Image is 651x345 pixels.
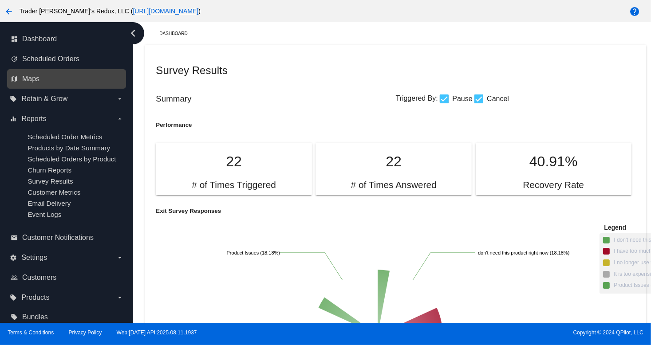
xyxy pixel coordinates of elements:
span: Pause [452,94,472,104]
a: people_outline Customers [11,271,123,285]
h5: Performance [156,122,395,128]
i: arrow_drop_down [116,254,123,261]
a: map Maps [11,72,123,86]
span: Bundles [22,313,48,321]
i: arrow_drop_down [116,115,123,122]
i: dashboard [11,35,18,43]
span: Retain & Grow [21,95,67,103]
text: Product Issues (18.18%) [227,250,280,255]
span: Cancel [487,94,509,104]
a: Web:[DATE] API:2025.08.11.1937 [117,329,197,336]
i: email [11,234,18,241]
i: local_offer [11,314,18,321]
i: chevron_left [126,26,140,40]
i: people_outline [11,274,18,281]
h2: # of Times Triggered [192,180,276,191]
a: Scheduled Orders by Product [28,155,116,163]
span: Settings [21,254,47,262]
span: Dashboard [22,35,57,43]
span: Reports [21,115,46,123]
a: Products by Date Summary [28,144,110,152]
i: local_offer [10,95,17,102]
span: Copyright © 2024 QPilot, LLC [333,329,643,336]
p: 40.91% [486,153,621,170]
a: dashboard Dashboard [11,32,123,46]
mat-icon: arrow_back [4,6,14,17]
span: Scheduled Orders [22,55,79,63]
a: Terms & Conditions [8,329,54,336]
span: Legend [604,224,626,231]
mat-icon: help [629,6,640,17]
i: update [11,55,18,63]
span: Triggered By: [396,94,438,102]
span: Products [21,294,49,302]
h2: Survey Results [156,64,395,77]
h2: # of Times Answered [351,180,437,191]
span: Customer Notifications [22,234,94,242]
a: Customer Metrics [28,188,80,196]
a: Email Delivery [28,200,71,207]
span: Trader [PERSON_NAME]'s Redux, LLC ( ) [20,8,201,15]
i: equalizer [10,115,17,122]
a: email Customer Notifications [11,231,123,245]
i: map [11,75,18,82]
span: Maps [22,75,39,83]
a: update Scheduled Orders [11,52,123,66]
a: [URL][DOMAIN_NAME] [133,8,198,15]
i: arrow_drop_down [116,294,123,301]
a: Event Logs [28,211,61,218]
p: 22 [326,153,461,170]
a: Dashboard [159,27,195,40]
span: Customers [22,274,56,282]
i: local_offer [10,294,17,301]
p: 22 [166,153,301,170]
a: Survey Results [28,177,73,185]
text: I don't need this product right now (18.18%) [475,250,569,255]
a: local_offer Bundles [11,310,123,324]
h2: Recovery Rate [523,180,584,191]
h3: Summary [156,94,395,104]
i: settings [10,254,17,261]
i: arrow_drop_down [116,95,123,102]
a: Churn Reports [28,166,71,174]
a: Privacy Policy [69,329,102,336]
h5: Exit Survey Responses [156,208,395,214]
a: Scheduled Order Metrics [28,133,102,141]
